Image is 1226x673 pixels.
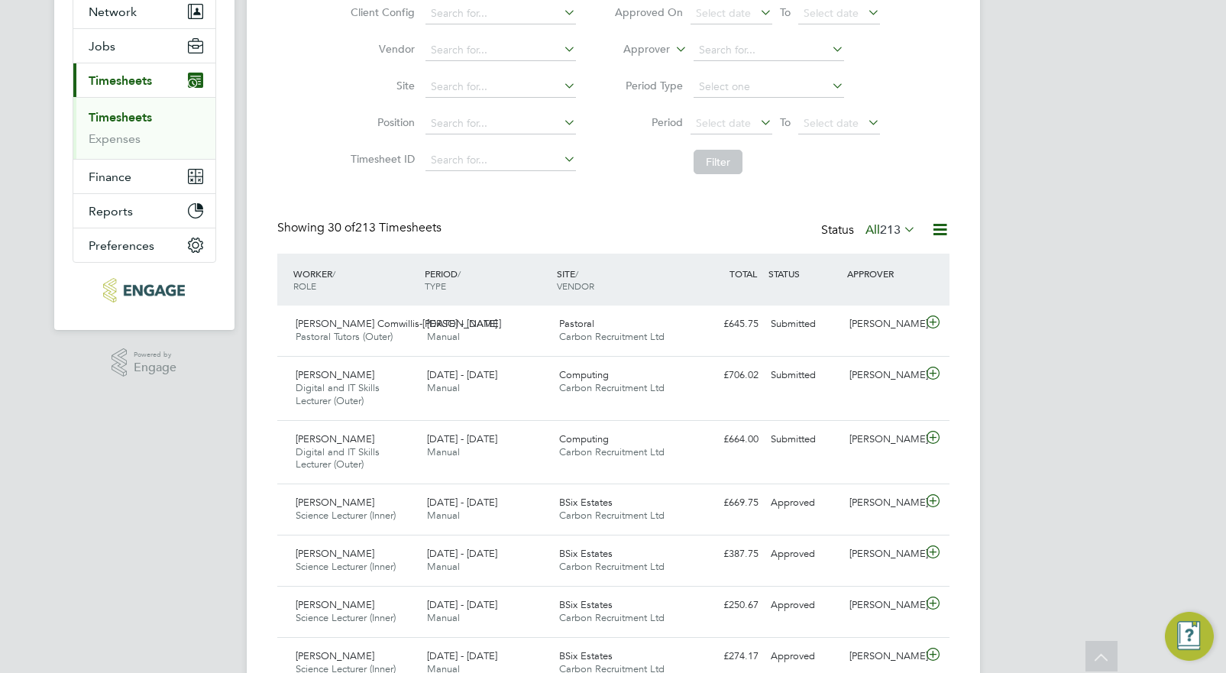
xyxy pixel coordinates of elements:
[685,593,765,618] div: £250.67
[296,598,374,611] span: [PERSON_NAME]
[765,427,844,452] div: Submitted
[765,593,844,618] div: Approved
[559,368,609,381] span: Computing
[685,427,765,452] div: £664.00
[843,542,923,567] div: [PERSON_NAME]
[425,3,576,24] input: Search for...
[729,267,757,280] span: TOTAL
[328,220,355,235] span: 30 of
[425,40,576,61] input: Search for...
[843,490,923,516] div: [PERSON_NAME]
[427,330,460,343] span: Manual
[775,112,795,132] span: To
[296,381,380,407] span: Digital and IT Skills Lecturer (Outer)
[765,363,844,388] div: Submitted
[765,542,844,567] div: Approved
[73,194,215,228] button: Reports
[290,260,422,299] div: WORKER
[89,5,137,19] span: Network
[843,593,923,618] div: [PERSON_NAME]
[425,113,576,134] input: Search for...
[425,280,446,292] span: TYPE
[103,278,185,303] img: carbonrecruitment-logo-retina.png
[804,116,859,130] span: Select date
[843,427,923,452] div: [PERSON_NAME]
[559,547,613,560] span: BSix Estates
[134,348,176,361] span: Powered by
[559,560,665,573] span: Carbon Recruitment Ltd
[765,312,844,337] div: Submitted
[425,150,576,171] input: Search for...
[346,152,415,166] label: Timesheet ID
[89,238,154,253] span: Preferences
[559,381,665,394] span: Carbon Recruitment Ltd
[296,611,396,624] span: Science Lecturer (Inner)
[89,204,133,218] span: Reports
[277,220,445,236] div: Showing
[427,547,497,560] span: [DATE] - [DATE]
[843,312,923,337] div: [PERSON_NAME]
[346,115,415,129] label: Position
[73,63,215,97] button: Timesheets
[89,170,131,184] span: Finance
[614,5,683,19] label: Approved On
[427,649,497,662] span: [DATE] - [DATE]
[614,115,683,129] label: Period
[427,432,497,445] span: [DATE] - [DATE]
[427,381,460,394] span: Manual
[89,131,141,146] a: Expenses
[601,42,670,57] label: Approver
[89,73,152,88] span: Timesheets
[427,496,497,509] span: [DATE] - [DATE]
[73,278,216,303] a: Go to home page
[296,547,374,560] span: [PERSON_NAME]
[296,445,380,471] span: Digital and IT Skills Lecturer (Outer)
[559,330,665,343] span: Carbon Recruitment Ltd
[425,76,576,98] input: Search for...
[843,363,923,388] div: [PERSON_NAME]
[346,79,415,92] label: Site
[296,330,393,343] span: Pastoral Tutors (Outer)
[559,317,594,330] span: Pastoral
[694,40,844,61] input: Search for...
[427,445,460,458] span: Manual
[843,644,923,669] div: [PERSON_NAME]
[559,611,665,624] span: Carbon Recruitment Ltd
[1165,612,1214,661] button: Engage Resource Center
[427,509,460,522] span: Manual
[821,220,919,241] div: Status
[73,29,215,63] button: Jobs
[112,348,176,377] a: Powered byEngage
[765,644,844,669] div: Approved
[346,42,415,56] label: Vendor
[293,280,316,292] span: ROLE
[296,317,501,330] span: [PERSON_NAME] Comwillis-[PERSON_NAME]
[73,228,215,262] button: Preferences
[575,267,578,280] span: /
[559,445,665,458] span: Carbon Recruitment Ltd
[880,222,901,238] span: 213
[696,6,751,20] span: Select date
[559,509,665,522] span: Carbon Recruitment Ltd
[865,222,916,238] label: All
[332,267,335,280] span: /
[685,363,765,388] div: £706.02
[296,560,396,573] span: Science Lecturer (Inner)
[73,97,215,159] div: Timesheets
[421,260,553,299] div: PERIOD
[694,76,844,98] input: Select one
[765,490,844,516] div: Approved
[89,110,152,125] a: Timesheets
[694,150,742,174] button: Filter
[73,160,215,193] button: Finance
[458,267,461,280] span: /
[685,490,765,516] div: £669.75
[685,542,765,567] div: £387.75
[559,649,613,662] span: BSix Estates
[296,368,374,381] span: [PERSON_NAME]
[427,598,497,611] span: [DATE] - [DATE]
[557,280,594,292] span: VENDOR
[804,6,859,20] span: Select date
[346,5,415,19] label: Client Config
[685,312,765,337] div: £645.75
